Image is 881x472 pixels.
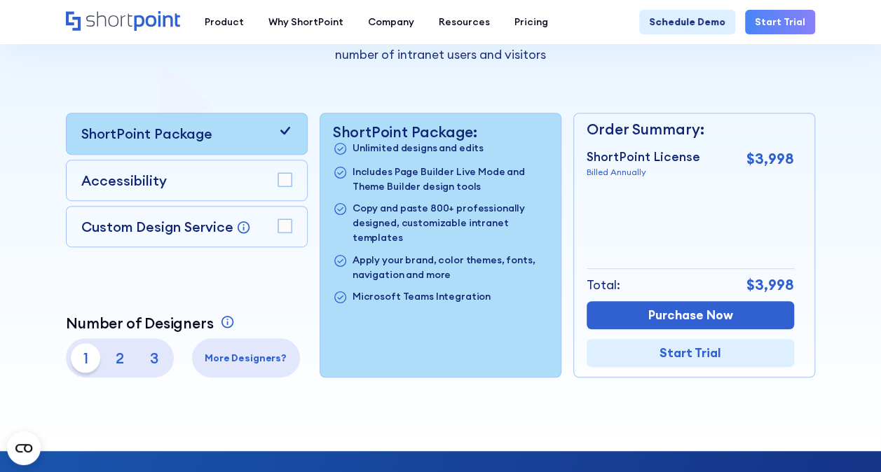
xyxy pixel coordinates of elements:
a: Home [66,11,180,32]
p: 3 [139,343,169,373]
a: Start Trial [745,10,815,34]
a: Why ShortPoint [257,10,356,34]
p: Microsoft Teams Integration [353,289,491,305]
div: Company [368,15,414,29]
a: Purchase Now [587,301,794,329]
a: Start Trial [587,339,794,367]
a: Product [193,10,257,34]
p: Order Summary: [587,118,794,141]
a: Number of Designers [66,314,238,332]
p: Billed Annually [587,166,700,179]
p: Total: [587,276,620,294]
button: Open CMP widget [7,431,41,465]
p: Number of Designers [66,314,213,332]
p: Includes Page Builder Live Mode and Theme Builder design tools [353,165,548,194]
a: Schedule Demo [639,10,735,34]
a: Pricing [503,10,561,34]
a: Company [356,10,427,34]
div: Product [205,15,244,29]
p: Copy and paste 800+ professionally designed, customizable intranet templates [353,201,548,245]
div: Pricing [514,15,548,29]
p: Accessibility [81,170,167,190]
p: ShortPoint License [587,148,700,166]
p: Unlimited designs and edits [353,141,484,157]
p: 2 [105,343,135,373]
div: Why ShortPoint [268,15,343,29]
p: Apply your brand, color themes, fonts, navigation and more [353,253,548,282]
p: ShortPoint Package [81,123,212,144]
p: Custom Design Service [81,218,233,235]
iframe: Chat Widget [811,405,881,472]
p: More Designers? [197,351,295,366]
p: $3,998 [746,148,794,170]
div: Resources [439,15,490,29]
p: ShortPoint Package: [333,123,548,141]
p: $3,998 [746,274,794,296]
a: Resources [427,10,503,34]
p: 1 [71,343,100,373]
